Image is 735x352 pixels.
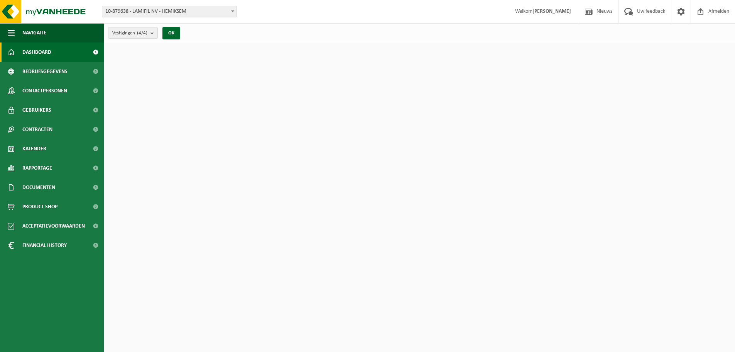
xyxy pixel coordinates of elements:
span: Navigatie [22,23,46,43]
span: Kalender [22,139,46,158]
span: Financial History [22,236,67,255]
button: OK [162,27,180,39]
span: Bedrijfsgegevens [22,62,68,81]
span: Dashboard [22,43,51,62]
span: Contactpersonen [22,81,67,100]
span: Vestigingen [112,27,147,39]
span: Acceptatievoorwaarden [22,216,85,236]
span: Product Shop [22,197,57,216]
button: Vestigingen(4/4) [108,27,158,39]
span: Contracten [22,120,52,139]
span: Rapportage [22,158,52,178]
span: Gebruikers [22,100,51,120]
span: Documenten [22,178,55,197]
span: 10-879638 - LAMIFIL NV - HEMIKSEM [102,6,237,17]
strong: [PERSON_NAME] [532,9,571,14]
count: (4/4) [137,31,147,36]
